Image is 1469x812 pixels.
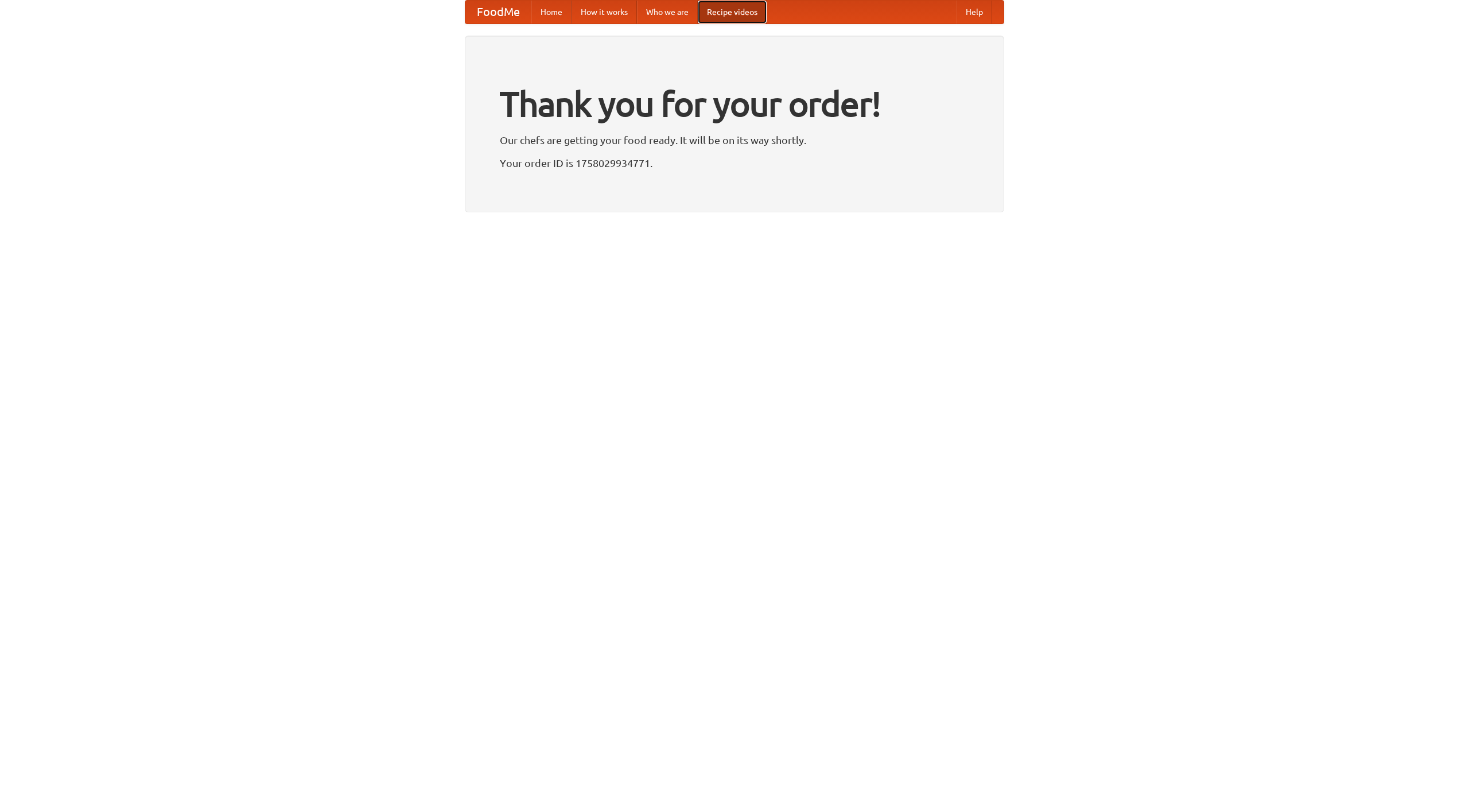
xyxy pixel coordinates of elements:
a: FoodMe [465,1,531,24]
p: Our chefs are getting your food ready. It will be on its way shortly. [500,131,969,149]
a: Who we are [637,1,698,24]
a: Help [957,1,992,24]
a: How it works [572,1,637,24]
h1: Thank you for your order! [500,76,969,131]
a: Recipe videos [698,1,767,24]
p: Your order ID is 1758029934771. [500,154,969,172]
a: Home [531,1,572,24]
